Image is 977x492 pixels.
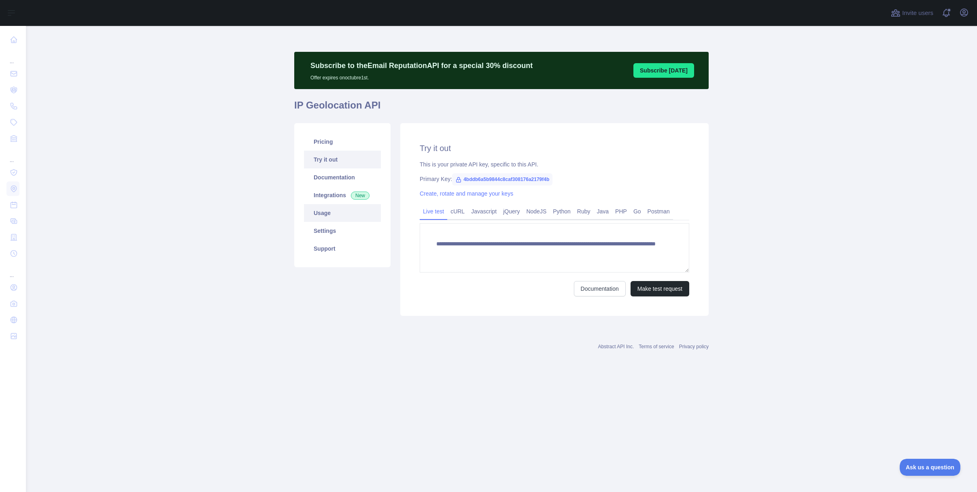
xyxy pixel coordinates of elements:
[523,205,550,218] a: NodeJS
[468,205,500,218] a: Javascript
[900,459,961,476] iframe: Toggle Customer Support
[612,205,630,218] a: PHP
[574,205,594,218] a: Ruby
[420,190,513,197] a: Create, rotate and manage your keys
[304,168,381,186] a: Documentation
[304,151,381,168] a: Try it out
[550,205,574,218] a: Python
[420,175,689,183] div: Primary Key:
[351,192,370,200] span: New
[310,71,533,81] p: Offer expires on octubre 1st.
[6,49,19,65] div: ...
[420,205,447,218] a: Live test
[304,240,381,258] a: Support
[500,205,523,218] a: jQuery
[294,99,709,118] h1: IP Geolocation API
[598,344,634,349] a: Abstract API Inc.
[310,60,533,71] p: Subscribe to the Email Reputation API for a special 30 % discount
[630,205,644,218] a: Go
[574,281,626,296] a: Documentation
[902,9,933,18] span: Invite users
[447,205,468,218] a: cURL
[304,204,381,222] a: Usage
[304,186,381,204] a: Integrations New
[644,205,673,218] a: Postman
[594,205,612,218] a: Java
[6,147,19,164] div: ...
[6,262,19,279] div: ...
[420,143,689,154] h2: Try it out
[679,344,709,349] a: Privacy policy
[631,281,689,296] button: Make test request
[452,173,552,185] span: 4bddb6a5b9844c8caf308176a2179f4b
[304,133,381,151] a: Pricing
[639,344,674,349] a: Terms of service
[633,63,694,78] button: Subscribe [DATE]
[304,222,381,240] a: Settings
[420,160,689,168] div: This is your private API key, specific to this API.
[889,6,935,19] button: Invite users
